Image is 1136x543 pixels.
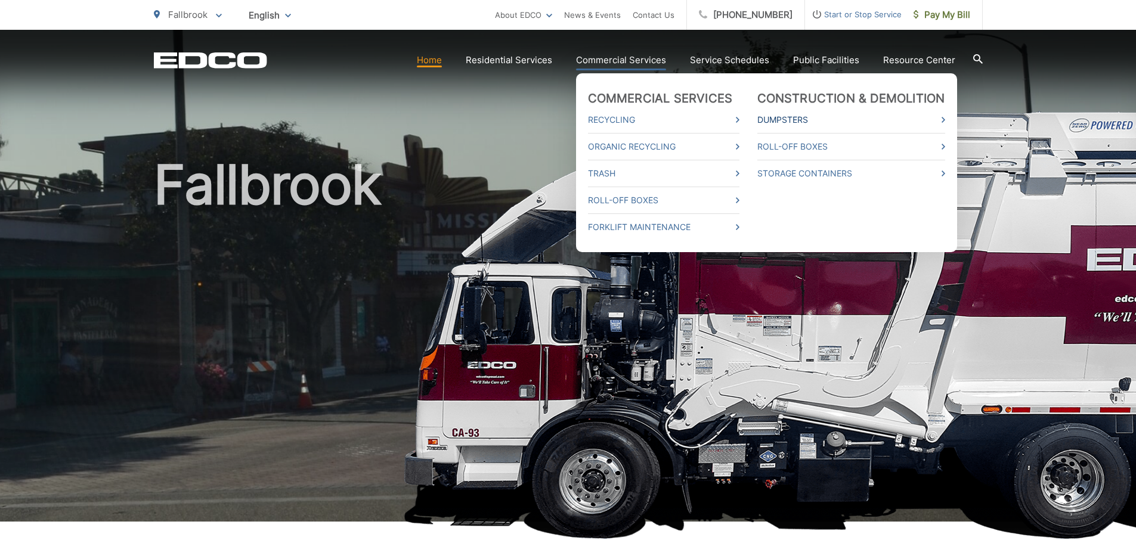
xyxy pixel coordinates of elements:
[576,53,666,67] a: Commercial Services
[757,139,945,154] a: Roll-Off Boxes
[154,52,267,69] a: EDCD logo. Return to the homepage.
[154,155,983,532] h1: Fallbrook
[633,8,674,22] a: Contact Us
[914,8,970,22] span: Pay My Bill
[588,91,733,106] a: Commercial Services
[564,8,621,22] a: News & Events
[588,193,739,207] a: Roll-Off Boxes
[757,166,945,181] a: Storage Containers
[240,5,300,26] span: English
[495,8,552,22] a: About EDCO
[588,220,739,234] a: Forklift Maintenance
[690,53,769,67] a: Service Schedules
[588,166,739,181] a: Trash
[757,91,945,106] a: Construction & Demolition
[466,53,552,67] a: Residential Services
[757,113,945,127] a: Dumpsters
[168,9,208,20] span: Fallbrook
[417,53,442,67] a: Home
[588,139,739,154] a: Organic Recycling
[793,53,859,67] a: Public Facilities
[588,113,739,127] a: Recycling
[883,53,955,67] a: Resource Center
